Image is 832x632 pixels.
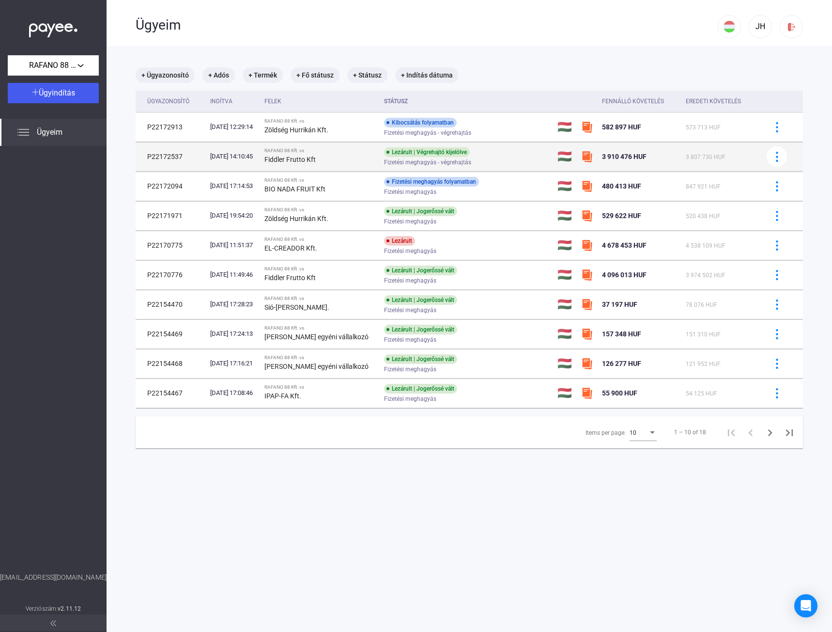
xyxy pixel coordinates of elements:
button: more-blue [767,353,787,374]
span: Fizetési meghagyás [384,275,436,286]
div: [DATE] 17:24:13 [210,329,256,339]
div: [DATE] 19:54:20 [210,211,256,221]
strong: Zöldség Hurrikán Kft. [264,126,328,134]
span: 78 076 HUF [686,301,717,308]
mat-chip: + Státusz [347,67,387,83]
div: Lezárult | Végrehajtó kijelölve [384,147,470,157]
img: szamlazzhu-mini [581,210,593,221]
strong: Fiddler Frutto Kft [264,274,316,282]
span: 157 348 HUF [602,330,641,338]
img: more-blue [772,388,782,398]
div: RAFANO 88 Kft. vs [264,296,376,301]
td: 🇭🇺 [554,142,577,171]
button: Last page [780,423,799,442]
div: RAFANO 88 Kft. vs [264,384,376,390]
span: 151 310 HUF [686,331,721,338]
button: more-blue [767,294,787,315]
div: Lezárult | Jogerőssé vált [384,354,457,364]
div: RAFANO 88 Kft. vs [264,355,376,361]
span: 10 [630,429,636,436]
img: szamlazzhu-mini [581,299,593,310]
div: Ügyeim [136,17,718,33]
strong: Fiddler Frutto Kft [264,156,316,163]
div: RAFANO 88 Kft. vs [264,325,376,331]
span: Fizetési meghagyás [384,334,436,346]
button: more-blue [767,265,787,285]
span: Fizetési meghagyás [384,304,436,316]
div: [DATE] 17:28:23 [210,300,256,309]
span: 3 974 502 HUF [686,272,725,279]
img: szamlazzhu-mini [581,239,593,251]
button: more-blue [767,146,787,167]
button: more-blue [767,176,787,196]
div: Lezárult | Jogerőssé vált [384,325,457,334]
strong: v2.11.12 [58,605,81,612]
span: Ügyindítás [39,88,75,97]
td: P22154468 [136,349,206,378]
div: Lezárult | Jogerőssé vált [384,384,457,394]
img: more-blue [772,300,782,310]
button: HU [718,15,741,38]
button: JH [749,15,772,38]
span: 847 921 HUF [686,183,721,190]
img: more-blue [772,240,782,251]
span: 54 125 HUF [686,390,717,397]
span: Fizetési meghagyás - végrehajtás [384,157,471,168]
td: P22154470 [136,290,206,319]
span: 3 807 730 HUF [686,154,725,160]
td: 🇭🇺 [554,231,577,260]
div: [DATE] 12:29:14 [210,122,256,132]
span: Fizetési meghagyás [384,393,436,405]
span: 4 538 109 HUF [686,242,725,249]
td: 🇭🇺 [554,112,577,142]
span: 121 952 HUF [686,361,721,367]
img: szamlazzhu-mini [581,387,593,399]
div: Indítva [210,95,256,107]
mat-chip: + Termék [243,67,283,83]
span: Fizetési meghagyás - végrehajtás [384,127,471,139]
div: Items per page: [585,427,626,439]
img: more-blue [772,270,782,280]
strong: EL-CREADOR Kft. [264,244,317,252]
mat-chip: + Ügyazonosító [136,67,195,83]
mat-select: Items per page: [630,427,657,438]
div: Indítva [210,95,232,107]
img: logout-red [786,22,797,32]
td: 🇭🇺 [554,319,577,348]
img: list.svg [17,126,29,138]
span: 37 197 HUF [602,300,637,308]
td: P22172913 [136,112,206,142]
td: 🇭🇺 [554,172,577,201]
img: szamlazzhu-mini [581,151,593,162]
div: Kibocsátás folyamatban [384,118,457,127]
div: 1 – 10 of 18 [674,427,706,438]
div: [DATE] 14:10:45 [210,152,256,161]
strong: IPAP-FA Kft. [264,392,301,400]
img: more-blue [772,329,782,339]
span: 520 438 HUF [686,213,721,220]
button: Previous page [741,423,760,442]
button: more-blue [767,205,787,226]
img: szamlazzhu-mini [581,269,593,281]
div: Fennálló követelés [602,95,678,107]
div: [DATE] 17:14:53 [210,181,256,191]
span: 480 413 HUF [602,182,641,190]
div: Open Intercom Messenger [794,594,817,617]
div: [DATE] 17:16:21 [210,359,256,368]
div: Ügyazonosító [147,95,189,107]
td: 🇭🇺 [554,260,577,289]
img: white-payee-white-dot.svg [29,18,77,38]
img: more-blue [772,181,782,191]
div: RAFANO 88 Kft. vs [264,118,376,124]
div: RAFANO 88 Kft. vs [264,237,376,242]
span: RAFANO 88 Kft. [29,60,77,71]
td: P22170776 [136,260,206,289]
span: 529 622 HUF [602,212,641,220]
div: RAFANO 88 Kft. vs [264,177,376,183]
div: Lezárult | Jogerőssé vált [384,295,457,305]
td: 🇭🇺 [554,349,577,378]
img: szamlazzhu-mini [581,328,593,340]
img: more-blue [772,359,782,369]
td: 🇭🇺 [554,290,577,319]
td: P22154467 [136,379,206,408]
